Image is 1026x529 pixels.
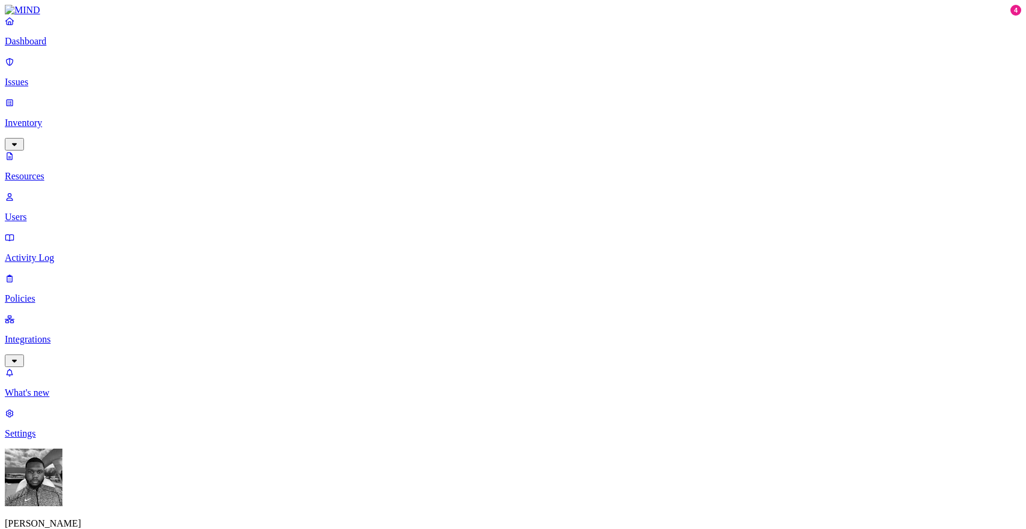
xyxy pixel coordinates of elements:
[5,314,1021,365] a: Integrations
[5,334,1021,345] p: Integrations
[5,151,1021,182] a: Resources
[1010,5,1021,16] div: 4
[5,5,40,16] img: MIND
[5,171,1021,182] p: Resources
[5,367,1021,398] a: What's new
[5,293,1021,304] p: Policies
[5,253,1021,263] p: Activity Log
[5,212,1021,223] p: Users
[5,77,1021,88] p: Issues
[5,118,1021,128] p: Inventory
[5,97,1021,149] a: Inventory
[5,518,1021,529] p: [PERSON_NAME]
[5,449,62,506] img: Cameron White
[5,36,1021,47] p: Dashboard
[5,56,1021,88] a: Issues
[5,232,1021,263] a: Activity Log
[5,273,1021,304] a: Policies
[5,428,1021,439] p: Settings
[5,5,1021,16] a: MIND
[5,387,1021,398] p: What's new
[5,191,1021,223] a: Users
[5,408,1021,439] a: Settings
[5,16,1021,47] a: Dashboard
